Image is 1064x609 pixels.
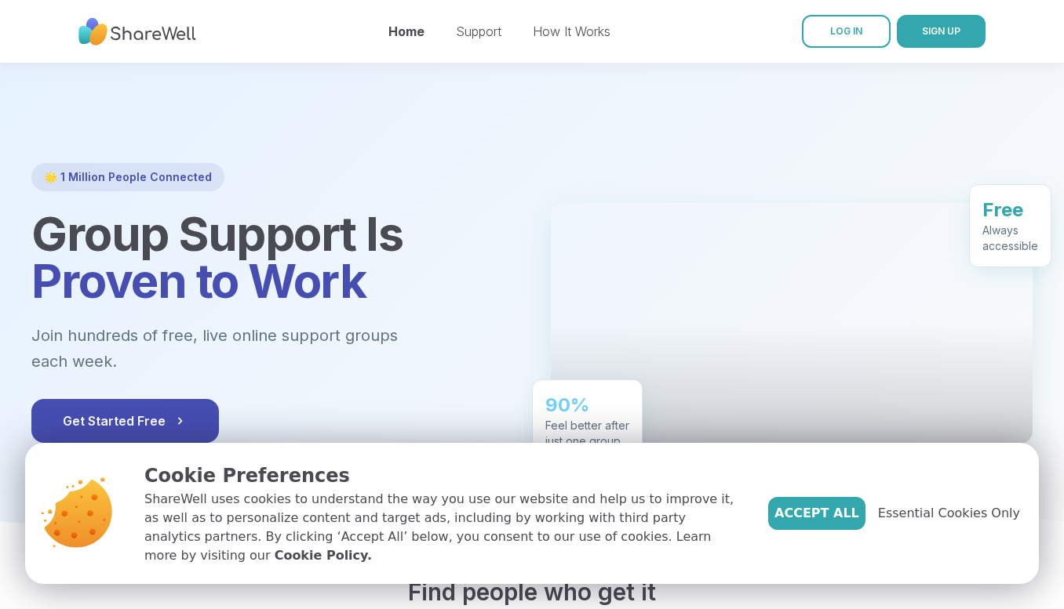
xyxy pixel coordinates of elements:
h2: Find people who get it [31,578,1033,606]
a: LOG IN [802,15,891,48]
h1: Group Support Is [31,210,513,304]
a: Cookie Policy. [275,546,372,565]
div: 90% [545,393,629,418]
p: Join hundreds of free, live online support groups each week. [31,323,483,374]
img: ShareWell Nav Logo [78,10,196,53]
a: How It Works [533,24,610,39]
span: Accept All [774,504,859,523]
button: Accept All [768,497,865,530]
span: Proven to Work [31,252,366,309]
p: ShareWell uses cookies to understand the way you use our website and help us to improve it, as we... [144,490,743,565]
span: Get Started Free [63,411,188,430]
div: Feel better after just one group [545,418,629,449]
p: Cookie Preferences [144,462,743,490]
span: LOG IN [830,25,862,37]
div: 🌟 1 Million People Connected [31,163,224,191]
div: Free [982,198,1038,223]
span: SIGN UP [922,25,960,37]
button: SIGN UP [897,15,986,48]
button: Get Started Free [31,399,219,443]
a: Support [456,24,501,39]
span: Essential Cookies Only [878,504,1020,523]
a: Home [388,24,425,39]
div: Always accessible [982,223,1038,254]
